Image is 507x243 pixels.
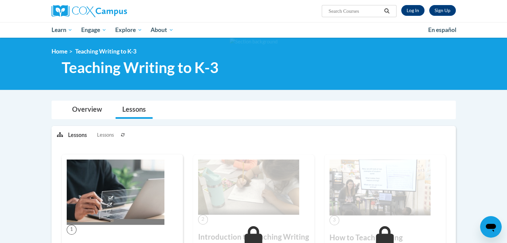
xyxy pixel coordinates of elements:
img: Section background [230,38,278,45]
span: Teaching Writing to K-3 [75,48,136,55]
img: Course Image [198,160,299,215]
a: Explore [111,22,147,38]
a: Register [429,5,456,16]
input: Search Courses [328,7,382,15]
span: About [151,26,173,34]
span: Learn [51,26,72,34]
span: 3 [329,215,339,225]
a: Log In [401,5,424,16]
a: Engage [77,22,111,38]
img: Course Image [329,160,431,215]
a: Overview [65,101,109,119]
span: Lessons [97,131,114,139]
a: En español [424,23,461,37]
span: 1 [67,225,76,235]
a: Cox Campus [52,5,180,17]
span: En español [428,26,456,33]
iframe: Button to launch messaging window [480,216,502,238]
img: Course Image [67,160,164,225]
a: Learn [47,22,77,38]
span: Teaching Writing to K-3 [62,59,219,76]
button: Search [382,7,392,15]
a: Home [52,48,67,55]
span: 2 [198,215,208,224]
div: Main menu [41,22,466,38]
a: Lessons [116,101,153,119]
a: About [146,22,178,38]
span: Explore [115,26,142,34]
h3: Introduction to Teaching Writing [198,232,309,242]
span: Engage [81,26,106,34]
p: Lessons [68,131,87,139]
img: Cox Campus [52,5,127,17]
h3: How to Teach Writing [329,233,441,243]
